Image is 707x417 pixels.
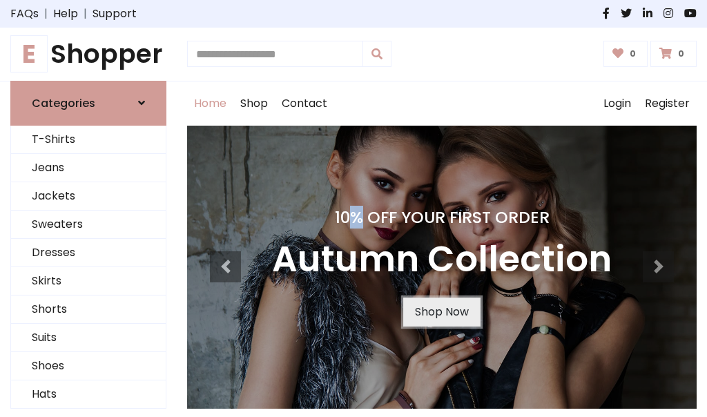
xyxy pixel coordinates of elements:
[11,126,166,154] a: T-Shirts
[32,97,95,110] h6: Categories
[53,6,78,22] a: Help
[10,6,39,22] a: FAQs
[187,81,233,126] a: Home
[603,41,648,67] a: 0
[93,6,137,22] a: Support
[10,39,166,70] h1: Shopper
[403,298,481,327] a: Shop Now
[675,48,688,60] span: 0
[11,380,166,409] a: Hats
[272,208,612,227] h4: 10% Off Your First Order
[11,154,166,182] a: Jeans
[11,239,166,267] a: Dresses
[11,295,166,324] a: Shorts
[11,352,166,380] a: Shoes
[626,48,639,60] span: 0
[39,6,53,22] span: |
[275,81,334,126] a: Contact
[11,211,166,239] a: Sweaters
[11,324,166,352] a: Suits
[650,41,697,67] a: 0
[272,238,612,281] h3: Autumn Collection
[78,6,93,22] span: |
[10,39,166,70] a: EShopper
[233,81,275,126] a: Shop
[597,81,638,126] a: Login
[10,35,48,72] span: E
[638,81,697,126] a: Register
[11,267,166,295] a: Skirts
[11,182,166,211] a: Jackets
[10,81,166,126] a: Categories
